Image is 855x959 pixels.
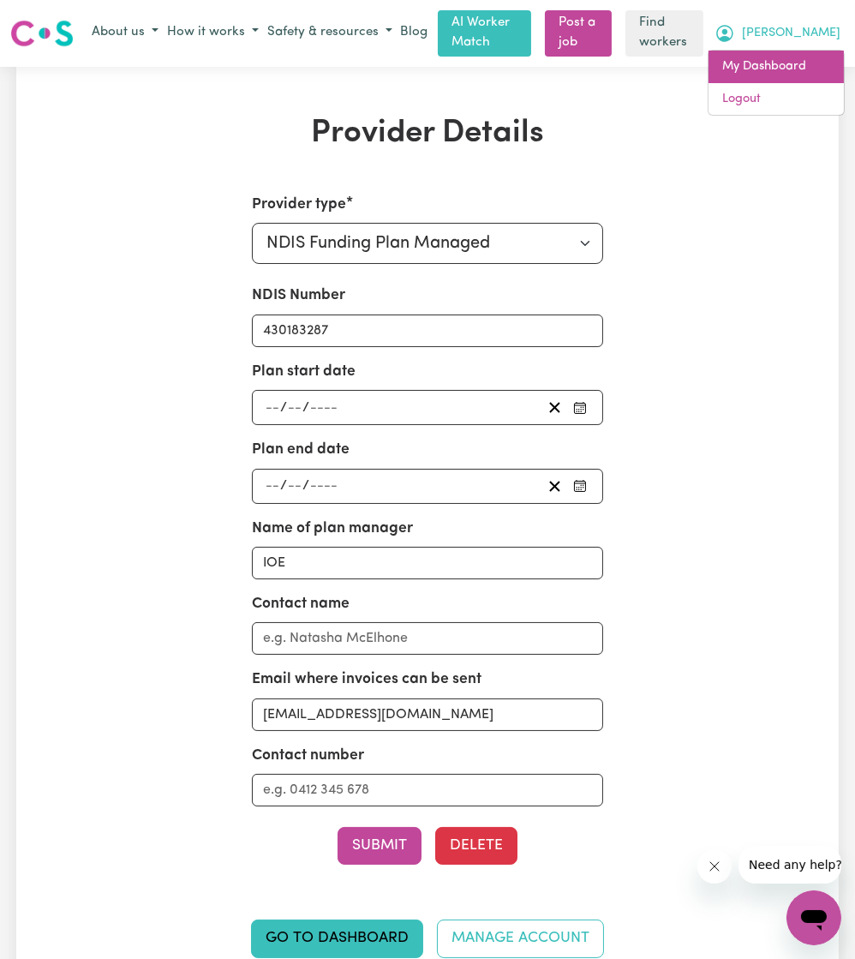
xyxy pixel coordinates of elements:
[541,475,568,498] button: Clear plan end date
[252,285,345,307] label: NDIS Number
[10,18,74,49] img: Careseekers logo
[568,396,592,419] button: Pick your plan start date
[163,19,263,47] button: How it works
[709,51,844,83] a: My Dashboard
[265,396,280,419] input: --
[252,622,604,655] input: e.g. Natasha McElhone
[252,518,413,540] label: Name of plan manager
[251,920,423,957] a: Go to Dashboard
[252,547,604,579] input: e.g. MyPlanManager Pty. Ltd.
[10,12,104,26] span: Need any help?
[87,19,163,47] button: About us
[280,478,287,494] span: /
[252,774,604,806] input: e.g. 0412 345 678
[287,396,302,419] input: --
[708,50,845,116] div: My Account
[435,827,517,865] button: Delete
[309,475,338,498] input: ----
[309,396,338,419] input: ----
[438,10,531,57] a: AI Worker Match
[252,439,350,461] label: Plan end date
[568,475,592,498] button: Pick your plan end date
[164,115,691,153] h1: Provider Details
[287,475,302,498] input: --
[697,849,732,884] iframe: Close message
[437,920,604,957] a: Manage Account
[710,19,845,48] button: My Account
[738,846,841,884] iframe: Message from company
[252,745,364,767] label: Contact number
[545,10,612,57] a: Post a job
[252,668,481,691] label: Email where invoices can be sent
[742,24,840,43] span: [PERSON_NAME]
[709,83,844,116] a: Logout
[338,827,422,865] button: Submit
[252,361,356,383] label: Plan start date
[302,400,309,416] span: /
[786,890,841,945] iframe: Button to launch messaging window
[252,698,604,731] input: e.g. nat.mc@myplanmanager.com.au
[280,400,287,416] span: /
[302,478,309,494] span: /
[263,19,397,47] button: Safety & resources
[397,20,431,46] a: Blog
[10,14,74,53] a: Careseekers logo
[252,593,350,615] label: Contact name
[625,10,703,57] a: Find workers
[541,396,568,419] button: Clear plan start date
[252,194,346,216] label: Provider type
[265,475,280,498] input: --
[252,315,604,347] input: Enter your NDIS number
